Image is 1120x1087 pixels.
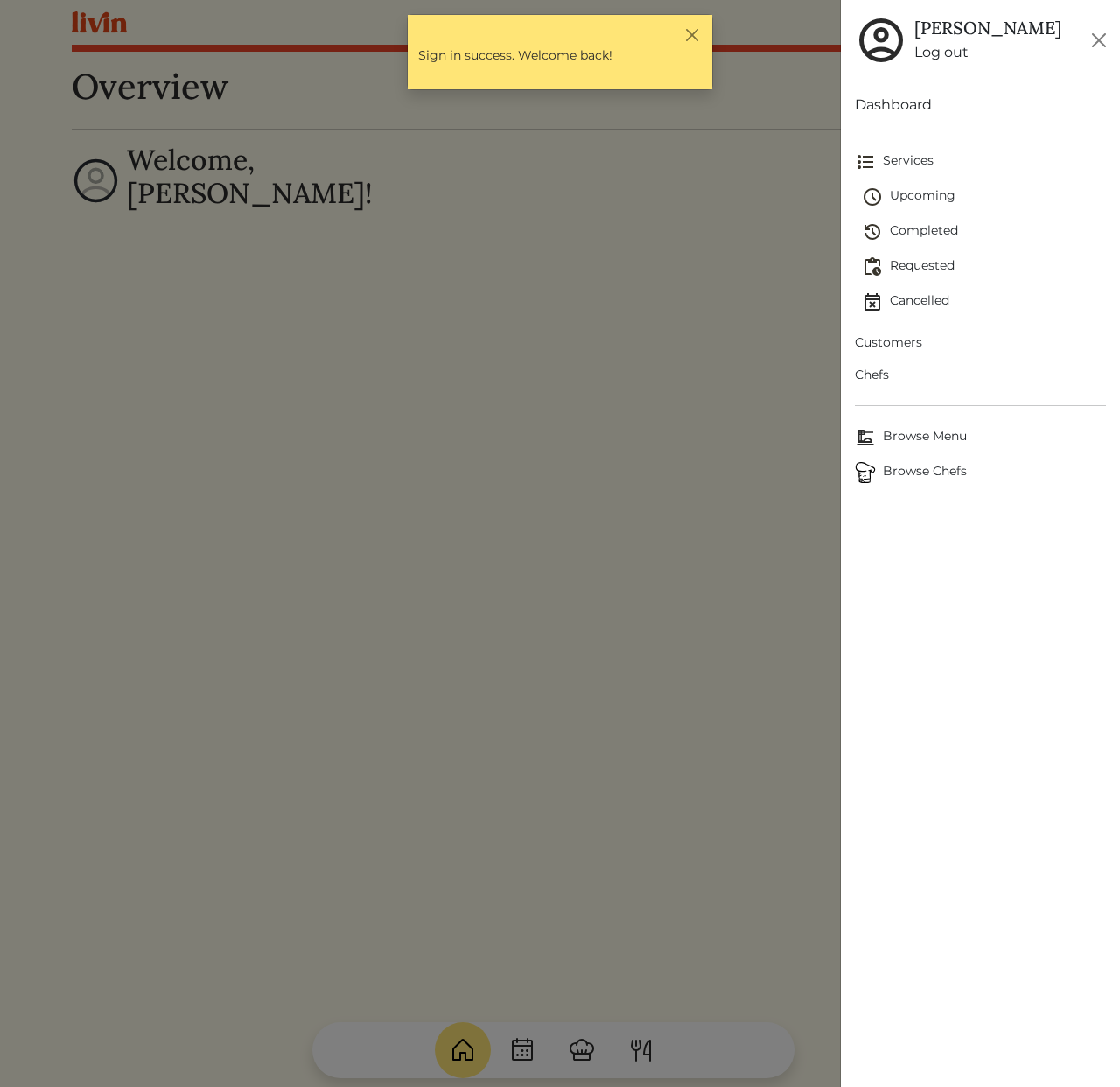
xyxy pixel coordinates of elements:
a: Completed [862,214,1106,249]
span: Browse Menu [855,427,1106,448]
span: Browse Chefs [855,462,1106,483]
span: Upcoming [862,186,1106,207]
img: user_account-e6e16d2ec92f44fc35f99ef0dc9cddf60790bfa021a6ecb1c896eb5d2907b31c.svg [855,14,907,67]
img: Browse Chefs [855,462,876,483]
h5: [PERSON_NAME] [914,18,1061,39]
button: Close [683,25,702,44]
a: Chefs [855,359,1106,391]
span: Chefs [855,366,1106,384]
span: Customers [855,333,1106,352]
img: schedule-fa401ccd6b27cf58db24c3bb5584b27dcd8bd24ae666a918e1c6b4ae8c451a22.svg [862,186,883,207]
a: Dashboard [855,95,1106,116]
a: Cancelled [862,284,1106,319]
a: Requested [862,249,1106,284]
a: Log out [914,42,1061,63]
img: format_list_bulleted-ebc7f0161ee23162107b508e562e81cd567eeab2455044221954b09d19068e74.svg [855,151,876,172]
a: ChefsBrowse Chefs [855,455,1106,490]
p: Sign in success. Welcome back! [418,46,702,65]
img: pending_actions-fd19ce2ea80609cc4d7bbea353f93e2f363e46d0f816104e4e0650fdd7f915cf.svg [862,256,883,277]
span: Requested [862,256,1106,277]
img: Browse Menu [855,427,876,448]
a: Browse MenuBrowse Menu [855,420,1106,455]
span: Cancelled [862,291,1106,312]
span: Completed [862,221,1106,242]
span: Services [855,151,1106,172]
img: history-2b446bceb7e0f53b931186bf4c1776ac458fe31ad3b688388ec82af02103cd45.svg [862,221,883,242]
a: Upcoming [862,179,1106,214]
a: Services [855,144,1106,179]
img: event_cancelled-67e280bd0a9e072c26133efab016668ee6d7272ad66fa3c7eb58af48b074a3a4.svg [862,291,883,312]
a: Customers [855,326,1106,359]
button: Close [1085,26,1113,54]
